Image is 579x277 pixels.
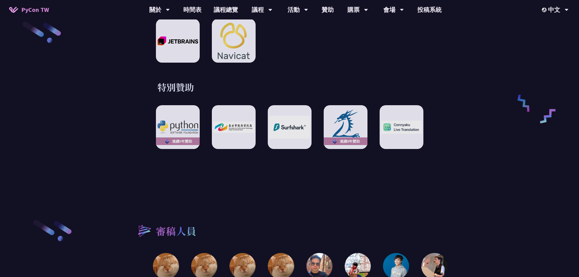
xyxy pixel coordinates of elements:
div: 連續8年贊助 [324,137,367,145]
img: Home icon of PyCon TW 2025 [9,7,18,13]
img: Department of Information Technology, Taipei City Government [213,122,254,133]
img: sponsor-logo-diamond [164,138,171,145]
img: Surfshark [269,116,310,139]
img: JetBrains [157,36,198,45]
h2: 審稿人員 [156,223,197,238]
img: Connyaku [381,121,422,134]
span: PyCon TW [21,5,49,14]
img: Locale Icon [542,8,548,12]
img: sponsor-logo-diamond [331,138,338,145]
h3: 特別贊助 [157,81,422,93]
img: heading-bullet [132,219,156,242]
img: Navicat [213,19,254,63]
div: 連續5年贊助 [156,137,200,145]
img: Python Software Foundation [157,120,198,134]
img: 天瓏資訊圖書 [325,108,366,146]
a: PyCon TW [3,2,55,17]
